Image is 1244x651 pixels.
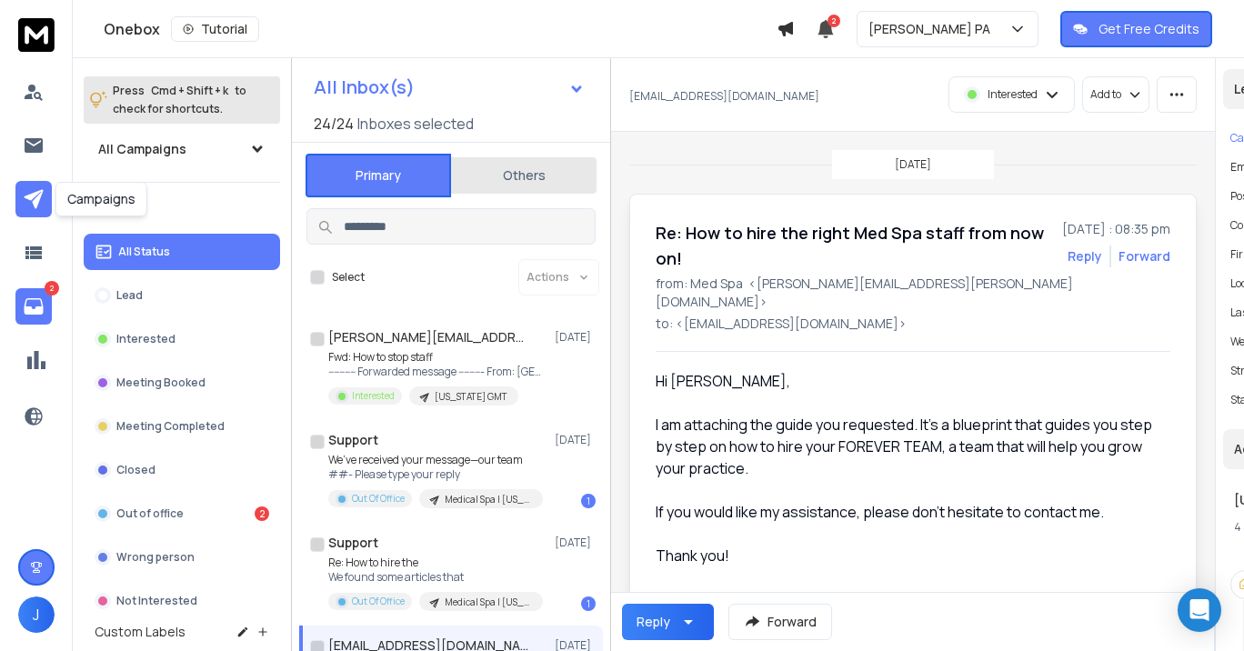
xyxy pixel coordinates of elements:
[656,588,1156,607] div: [PERSON_NAME]
[1099,20,1199,38] p: Get Free Credits
[622,604,714,640] button: Reply
[255,506,269,521] div: 2
[113,82,246,118] p: Press to check for shortcuts.
[18,596,55,633] button: J
[656,501,1156,523] div: If you would like my assistance, please don't hesitate to contact me.
[171,16,259,42] button: Tutorial
[314,113,354,135] span: 24 / 24
[116,332,176,346] p: Interested
[656,275,1170,311] p: from: Med Spa <[PERSON_NAME][EMAIL_ADDRESS][PERSON_NAME][DOMAIN_NAME]>
[555,536,596,550] p: [DATE]
[148,80,231,101] span: Cmd + Shift + k
[299,69,599,105] button: All Inbox(s)
[84,321,280,357] button: Interested
[435,390,507,404] p: [US_STATE] GMT
[328,534,378,552] h1: Support
[84,408,280,445] button: Meeting Completed
[1068,247,1102,265] button: Reply
[84,365,280,401] button: Meeting Booked
[1119,247,1170,265] div: Forward
[1178,588,1221,632] div: Open Intercom Messenger
[357,113,474,135] h3: Inboxes selected
[84,496,280,532] button: Out of office2
[328,328,528,346] h1: [PERSON_NAME][EMAIL_ADDRESS][DOMAIN_NAME]
[1090,87,1121,102] p: Add to
[328,453,543,467] p: We’ve received your message—our team
[116,288,143,303] p: Lead
[328,556,543,570] p: Re: How to hire the
[15,288,52,325] a: 2
[45,281,59,295] p: 2
[84,539,280,576] button: Wrong person
[1060,11,1212,47] button: Get Free Credits
[95,623,186,641] h3: Custom Labels
[1062,220,1170,238] p: [DATE] : 08:35 pm
[868,20,998,38] p: [PERSON_NAME] PA
[555,433,596,447] p: [DATE]
[656,315,1170,333] p: to: <[EMAIL_ADDRESS][DOMAIN_NAME]>
[581,494,596,508] div: 1
[895,157,931,172] p: [DATE]
[98,140,186,158] h1: All Campaigns
[116,419,225,434] p: Meeting Completed
[84,277,280,314] button: Lead
[656,545,1156,566] div: Thank you!
[116,376,206,390] p: Meeting Booked
[104,16,777,42] div: Onebox
[84,131,280,167] button: All Campaigns
[314,78,415,96] h1: All Inbox(s)
[116,506,184,521] p: Out of office
[656,414,1156,479] div: I am attaching the guide you requested. It’s a blueprint that guides you step by step on how to h...
[328,431,378,449] h1: Support
[988,87,1038,102] p: Interested
[352,389,395,403] p: Interested
[637,613,670,631] div: Reply
[328,365,547,379] p: ---------- Forwarded message --------- From: [GEOGRAPHIC_DATA]
[328,350,547,365] p: Fwd: How to stop staff
[84,452,280,488] button: Closed
[328,570,543,585] p: We found some articles that
[116,550,195,565] p: Wrong person
[656,220,1051,271] h1: Re: How to hire the right Med Spa staff from now on!
[451,155,597,195] button: Others
[656,370,1156,392] div: Hi [PERSON_NAME],
[445,493,532,506] p: Medical Spa | [US_STATE], [US_STATE], [US_STATE]
[118,245,170,259] p: All Status
[116,463,155,477] p: Closed
[306,154,451,197] button: Primary
[116,594,197,608] p: Not Interested
[728,604,832,640] button: Forward
[55,182,147,216] div: Campaigns
[555,330,596,345] p: [DATE]
[352,492,405,506] p: Out Of Office
[84,583,280,619] button: Not Interested
[828,15,840,27] span: 2
[332,270,365,285] label: Select
[629,89,819,104] p: [EMAIL_ADDRESS][DOMAIN_NAME]
[352,595,405,608] p: Out Of Office
[84,197,280,223] h3: Filters
[445,596,532,609] p: Medical Spa | [US_STATE], [US_STATE], [US_STATE]
[84,234,280,270] button: All Status
[581,596,596,611] div: 1
[328,467,543,482] p: ##- Please type your reply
